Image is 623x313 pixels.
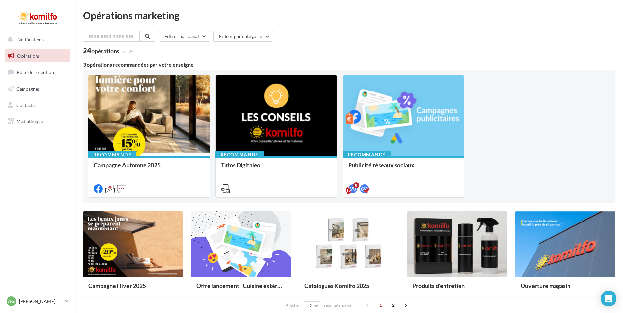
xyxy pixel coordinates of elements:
[4,65,71,79] a: Boîte de réception
[83,47,135,54] div: 24
[324,302,351,308] span: résultats/page
[196,282,286,295] div: Offre lancement : Cuisine extérieur
[83,10,615,20] div: Opérations marketing
[16,102,35,107] span: Contacts
[521,282,610,295] div: Ouverture magasin
[91,48,135,54] div: opérations
[88,282,178,295] div: Campagne Hiver 2025
[4,82,71,96] a: Campagnes
[83,62,615,67] div: 3 opérations recommandées par votre enseigne
[601,291,616,306] div: Open Intercom Messenger
[4,98,71,112] a: Contacts
[19,298,62,305] p: [PERSON_NAME]
[4,49,71,63] a: Opérations
[17,37,44,42] span: Notifications
[413,282,502,295] div: Produits d'entretien
[304,282,394,295] div: Catalogues Komilfo 2025
[304,301,320,310] button: 12
[215,151,264,158] div: Recommandé
[16,86,40,91] span: Campagnes
[375,300,386,310] span: 1
[213,31,273,42] button: Filtrer par catégorie
[348,162,459,175] div: Publicité réseaux sociaux
[307,303,312,308] span: 12
[4,33,69,46] button: Notifications
[221,162,332,175] div: Tutos Digitaleo
[17,69,54,75] span: Boîte de réception
[353,182,359,188] div: 8
[286,302,300,308] span: Afficher
[159,31,210,42] button: Filtrer par canal
[17,53,40,58] span: Opérations
[16,118,43,124] span: Médiathèque
[94,162,205,175] div: Campagne Automne 2025
[88,151,136,158] div: Recommandé
[119,49,135,54] span: (sur 25)
[343,151,391,158] div: Recommandé
[388,300,398,310] span: 2
[4,114,71,128] a: Médiathèque
[5,295,70,307] a: AG [PERSON_NAME]
[8,298,15,305] span: AG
